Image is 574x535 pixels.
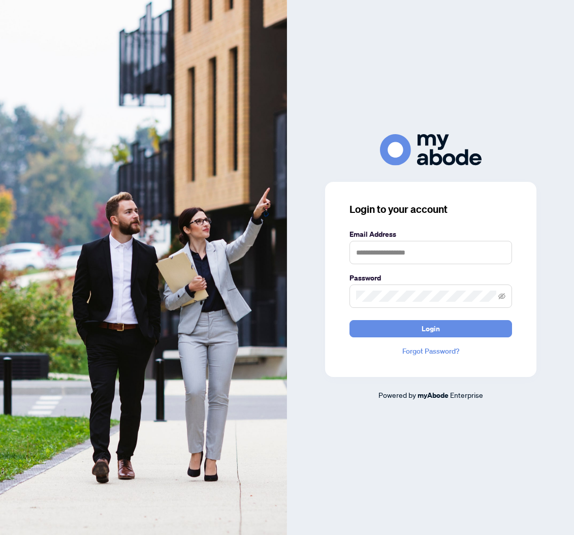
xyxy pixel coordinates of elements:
[378,390,416,399] span: Powered by
[349,202,512,216] h3: Login to your account
[498,293,505,300] span: eye-invisible
[349,345,512,357] a: Forgot Password?
[349,229,512,240] label: Email Address
[418,390,449,401] a: myAbode
[422,321,440,337] span: Login
[450,390,483,399] span: Enterprise
[349,320,512,337] button: Login
[349,272,512,284] label: Password
[380,134,482,165] img: ma-logo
